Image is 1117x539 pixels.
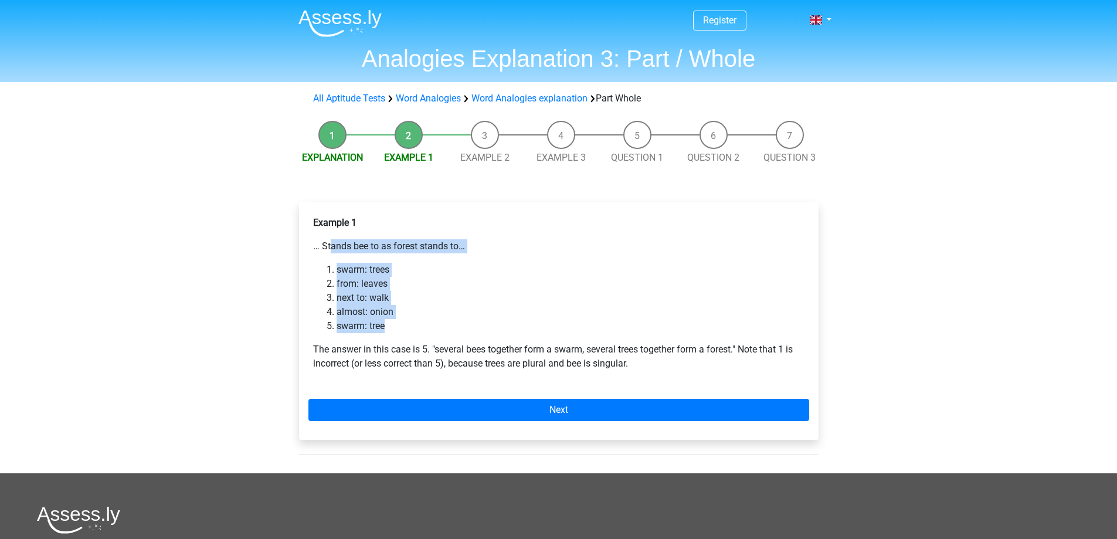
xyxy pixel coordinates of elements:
[298,9,382,37] img: Assessly
[337,277,804,291] li: from: leaves
[308,399,809,421] a: Next
[337,319,804,333] li: swarm: tree
[471,93,588,104] a: Word Analogies explanation
[313,239,804,253] p: … Stands bee to as forest stands to…
[313,217,357,228] b: Example 1
[396,93,461,104] a: Word Analogies
[537,152,586,163] a: Example 3
[763,152,816,163] a: Question 3
[289,45,829,73] h1: Analogies Explanation 3: Part / Whole
[337,291,804,305] li: next to: walk
[37,506,120,534] img: Assessly logo
[337,305,804,319] li: almost: onion
[611,152,663,163] a: Question 1
[313,343,804,371] p: The answer in this case is 5. "several bees together form a swarm, several trees together form a ...
[703,15,736,26] a: Register
[687,152,739,163] a: Question 2
[302,152,363,163] a: Explanation
[308,91,809,106] div: Part Whole
[337,263,804,277] li: swarm: trees
[384,152,433,163] a: Example 1
[313,93,385,104] a: All Aptitude Tests
[460,152,510,163] a: Example 2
